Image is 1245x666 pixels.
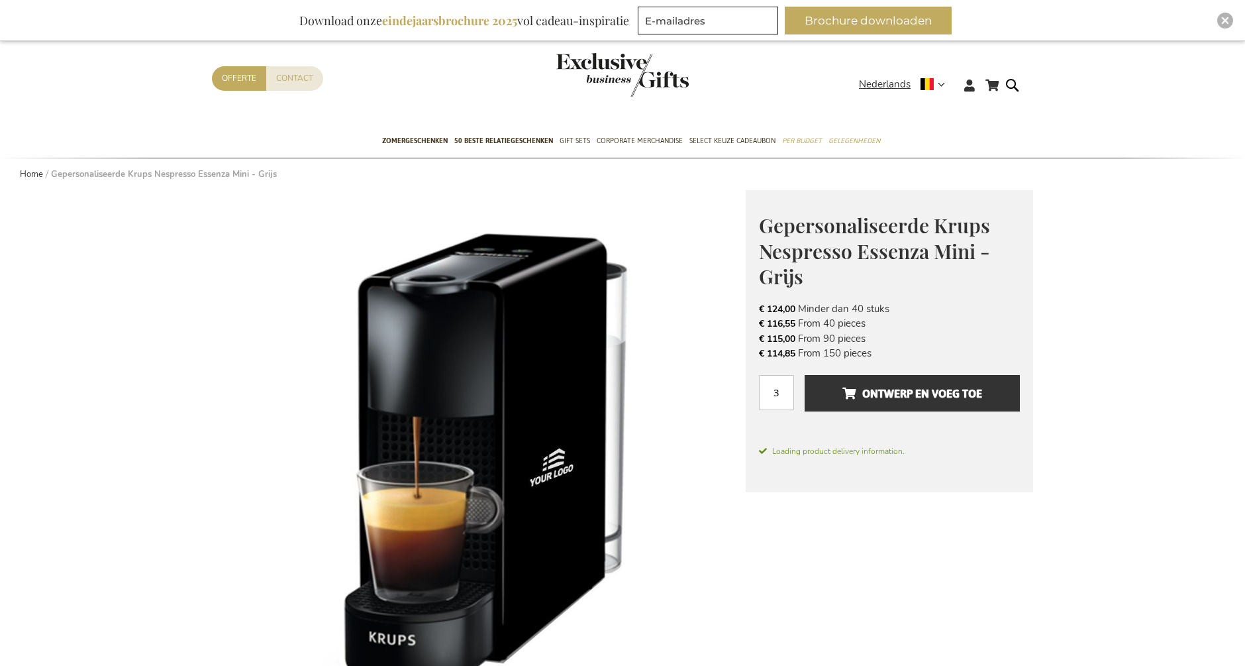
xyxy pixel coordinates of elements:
li: From 40 pieces [759,316,1020,331]
span: Gelegenheden [828,134,880,148]
form: marketing offers and promotions [638,7,782,38]
strong: Gepersonaliseerde Krups Nespresso Essenza Mini - Grijs [51,168,277,180]
a: Home [20,168,43,180]
span: Loading product delivery information. [759,445,1020,457]
div: Close [1217,13,1233,28]
a: store logo [556,53,622,97]
div: Nederlands [859,77,954,92]
img: Exclusive Business gifts logo [556,53,689,97]
button: Ontwerp en voeg toe [805,375,1020,412]
span: Ontwerp en voeg toe [842,383,982,404]
li: From 150 pieces [759,346,1020,361]
span: Corporate Merchandise [597,134,683,148]
button: Brochure downloaden [785,7,952,34]
b: eindejaarsbrochure 2025 [382,13,517,28]
span: Per Budget [782,134,822,148]
input: E-mailadres [638,7,778,34]
span: € 114,85 [759,347,795,360]
a: Contact [266,66,323,91]
span: € 124,00 [759,303,795,315]
span: Gift Sets [560,134,590,148]
div: Download onze vol cadeau-inspiratie [293,7,635,34]
span: € 116,55 [759,317,795,330]
span: Zomergeschenken [382,134,448,148]
span: Nederlands [859,77,911,92]
span: € 115,00 [759,333,795,345]
span: Select Keuze Cadeaubon [689,134,775,148]
a: Offerte [212,66,266,91]
span: Gepersonaliseerde Krups Nespresso Essenza Mini - Grijs [759,212,990,290]
li: Minder dan 40 stuks [759,302,1020,316]
span: 50 beste relatiegeschenken [454,134,553,148]
img: Close [1221,17,1229,25]
input: Aantal [759,375,794,410]
li: From 90 pieces [759,331,1020,346]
